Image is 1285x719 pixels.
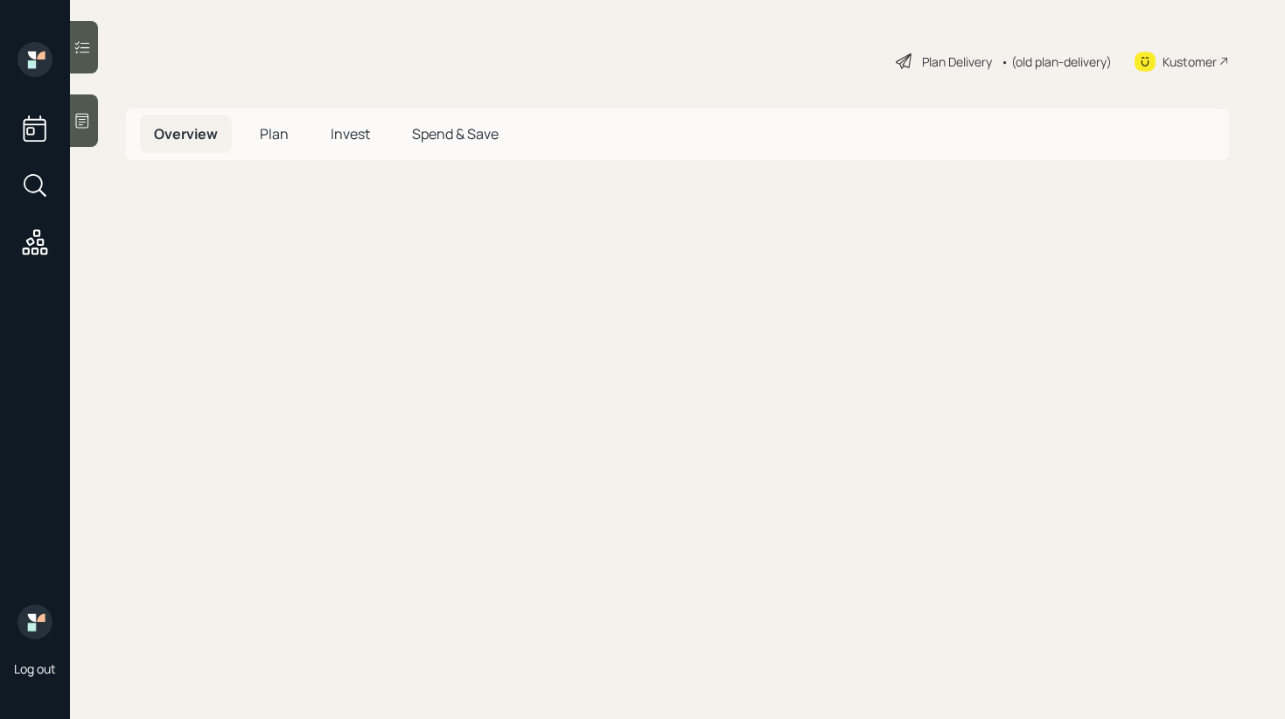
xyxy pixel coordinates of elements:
[154,124,218,143] span: Overview
[922,52,992,71] div: Plan Delivery
[260,124,289,143] span: Plan
[1001,52,1112,71] div: • (old plan-delivery)
[412,124,499,143] span: Spend & Save
[1163,52,1217,71] div: Kustomer
[14,660,56,677] div: Log out
[331,124,370,143] span: Invest
[17,604,52,639] img: retirable_logo.png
